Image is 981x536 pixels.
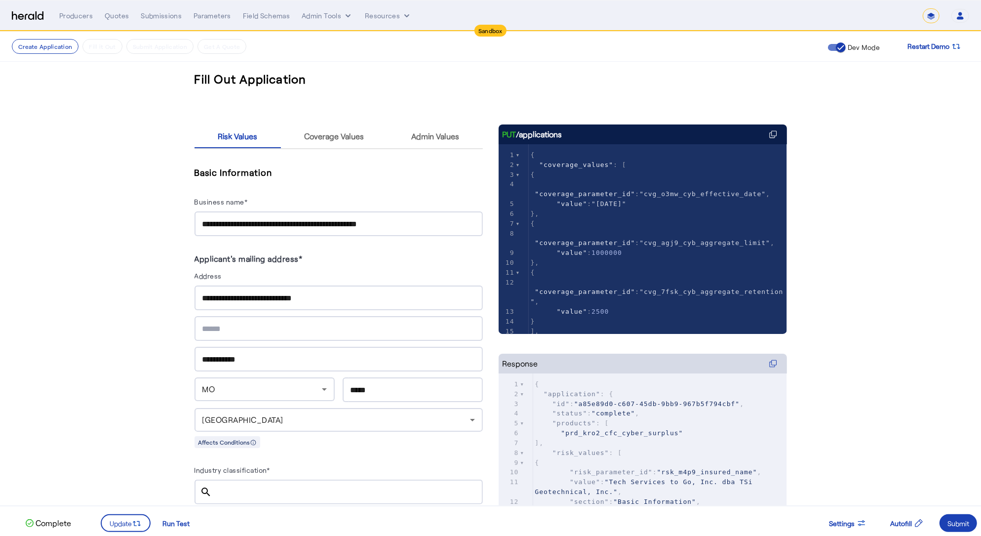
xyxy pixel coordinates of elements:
[499,399,520,409] div: 3
[591,410,635,417] span: "complete"
[535,468,762,476] span: : ,
[535,380,540,388] span: {
[552,419,596,427] span: "products"
[195,165,483,180] h5: Basic Information
[890,518,912,529] span: Autofill
[535,478,757,495] span: : ,
[499,409,520,418] div: 4
[556,249,587,256] span: "value"
[197,39,246,54] button: Get A Quote
[570,468,653,476] span: "risk_parameter_id"
[499,389,520,399] div: 2
[639,239,770,247] span: "cvg_agj9_cyb_aggregate_limit"
[591,308,609,315] span: 2500
[101,514,151,532] button: Update
[499,458,520,468] div: 9
[821,514,874,532] button: Settings
[531,279,784,306] span: : ,
[570,478,600,486] span: "value"
[474,25,507,37] div: Sandbox
[499,199,516,209] div: 5
[531,200,627,207] span: :
[531,318,535,325] span: }
[202,384,215,394] span: MO
[195,272,222,280] label: Address
[531,171,535,178] span: {
[531,269,535,276] span: {
[657,468,757,476] span: "rsk_m4p9_insured_name"
[499,327,516,336] div: 15
[561,429,683,437] span: "prd_kro2_cfc_cyber_surplus"
[499,248,516,258] div: 9
[556,308,587,315] span: "value"
[531,161,627,168] span: : [
[531,308,609,315] span: :
[499,209,516,219] div: 6
[499,150,516,160] div: 1
[531,151,535,159] span: {
[535,390,614,398] span: : {
[613,498,696,505] span: "Basic Information"
[535,439,544,447] span: ],
[411,132,459,140] span: Admin Values
[12,11,43,21] img: Herald Logo
[218,132,257,140] span: Risk Values
[499,160,516,170] div: 2
[105,11,129,21] div: Quotes
[162,518,190,529] div: Run Test
[531,288,784,305] span: "cvg_7fsk_cyb_aggregate_retention"
[539,161,613,168] span: "coverage_values"
[535,239,635,247] span: "coverage_parameter_id"
[499,448,520,458] div: 8
[882,514,932,532] button: Autofill
[195,486,218,498] mat-icon: search
[126,39,194,54] button: Submit Application
[195,71,307,87] h3: Fill Out Application
[195,436,260,448] div: Affects Conditions
[947,518,969,529] div: Submit
[535,419,609,427] span: : [
[499,379,520,389] div: 1
[365,11,412,21] button: Resources dropdown menu
[499,428,520,438] div: 6
[59,11,93,21] div: Producers
[574,400,740,408] span: "a85e89d0-c607-45db-9bb9-967b5f794cbf"
[531,259,540,266] span: },
[535,410,640,417] span: : ,
[503,128,562,140] div: /applications
[556,200,587,207] span: "value"
[499,268,516,278] div: 11
[499,467,520,477] div: 10
[34,517,71,529] p: Complete
[499,170,516,180] div: 3
[531,230,775,247] span: : ,
[552,449,609,456] span: "risk_values"
[194,11,231,21] div: Parameters
[499,497,520,507] div: 12
[304,132,364,140] span: Coverage Values
[141,11,182,21] div: Submissions
[499,317,516,327] div: 14
[195,198,248,206] label: Business name*
[907,41,949,52] span: Restart Demo
[499,307,516,317] div: 13
[499,418,520,428] div: 5
[243,11,290,21] div: Field Schemas
[12,39,78,54] button: Create Application
[531,249,622,256] span: :
[302,11,353,21] button: internal dropdown menu
[155,514,197,532] button: Run Test
[639,190,766,198] span: "cvg_o3mw_cyb_effective_date"
[940,514,977,532] button: Submit
[535,288,635,295] span: "coverage_parameter_id"
[499,278,516,288] div: 12
[110,518,132,529] span: Update
[544,390,600,398] span: "application"
[499,229,516,239] div: 8
[552,410,588,417] span: "status"
[535,478,757,495] span: "Tech Services to Go, Inc. dba TSi Geotechnical, Inc."
[591,249,622,256] span: 1000000
[195,466,270,474] label: Industry classification*
[499,438,520,448] div: 7
[499,477,520,487] div: 11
